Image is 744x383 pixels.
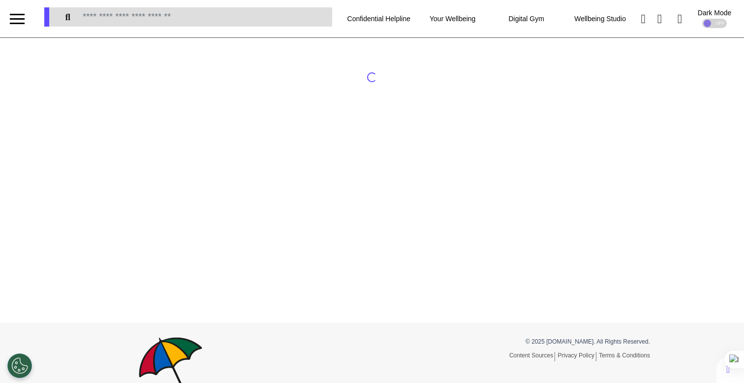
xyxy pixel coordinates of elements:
[698,9,731,16] div: Dark Mode
[342,5,416,32] div: Confidential Helpline
[490,5,563,32] div: Digital Gym
[563,5,637,32] div: Wellbeing Studio
[558,352,596,361] a: Privacy Policy
[416,5,490,32] div: Your Wellbeing
[509,352,555,361] a: Content Sources
[379,337,650,346] p: © 2025 [DOMAIN_NAME]. All Rights Reserved.
[702,19,727,28] div: OFF
[599,352,650,359] a: Terms & Conditions
[7,353,32,378] button: Open Preferences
